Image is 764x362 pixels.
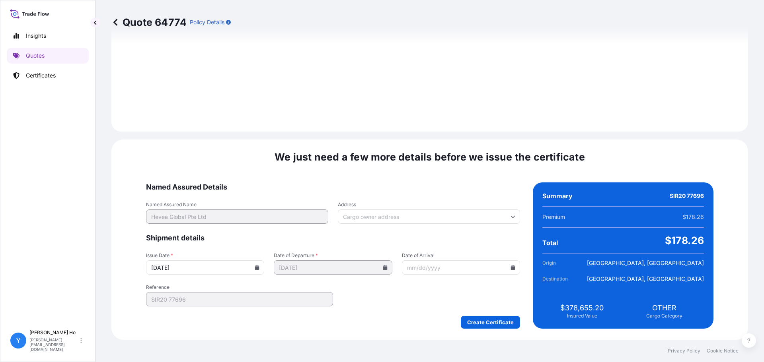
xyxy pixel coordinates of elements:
span: Named Assured Details [146,182,520,192]
input: mm/dd/yyyy [402,260,520,275]
span: Shipment details [146,233,520,243]
span: Cargo Category [646,313,682,319]
input: Cargo owner address [338,209,520,224]
span: Summary [542,192,573,200]
span: Named Assured Name [146,201,328,208]
input: Your internal reference [146,292,333,306]
p: Policy Details [190,18,224,26]
span: $178.26 [665,234,704,247]
span: Insured Value [567,313,597,319]
span: $178.26 [682,213,704,221]
p: [PERSON_NAME][EMAIL_ADDRESS][DOMAIN_NAME] [29,337,79,352]
span: [GEOGRAPHIC_DATA], [GEOGRAPHIC_DATA] [587,275,704,283]
p: Create Certificate [467,318,514,326]
p: Quotes [26,52,45,60]
span: Origin [542,259,587,267]
span: Y [16,337,21,345]
span: Address [338,201,520,208]
span: We just need a few more details before we issue the certificate [275,151,585,163]
p: Certificates [26,72,56,79]
span: Date of Arrival [402,252,520,259]
span: Total [542,239,558,247]
span: [GEOGRAPHIC_DATA], [GEOGRAPHIC_DATA] [587,259,704,267]
a: Cookie Notice [707,348,739,354]
span: Premium [542,213,565,221]
a: Quotes [7,48,89,64]
span: $378,655.20 [560,303,604,313]
p: [PERSON_NAME] Ho [29,329,79,336]
span: Date of Departure [274,252,392,259]
input: mm/dd/yyyy [274,260,392,275]
a: Insights [7,28,89,44]
input: mm/dd/yyyy [146,260,264,275]
span: SIR20 77696 [670,192,704,200]
span: Reference [146,284,333,290]
span: OTHER [652,303,676,313]
p: Quote 64774 [111,16,187,29]
a: Certificates [7,68,89,83]
button: Create Certificate [461,316,520,329]
span: Destination [542,275,587,283]
span: Issue Date [146,252,264,259]
p: Insights [26,32,46,40]
a: Privacy Policy [668,348,700,354]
